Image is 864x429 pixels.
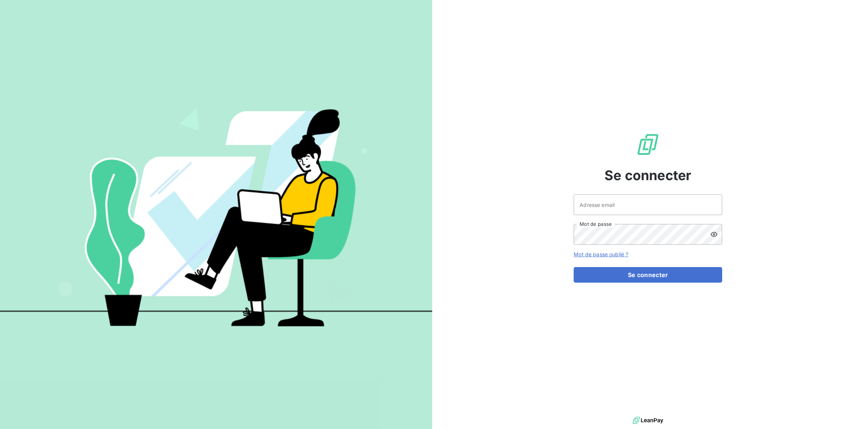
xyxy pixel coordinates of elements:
[633,415,663,426] img: logo
[574,267,722,283] button: Se connecter
[636,133,660,156] img: Logo LeanPay
[574,251,628,257] a: Mot de passe oublié ?
[604,165,691,185] span: Se connecter
[574,194,722,215] input: placeholder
